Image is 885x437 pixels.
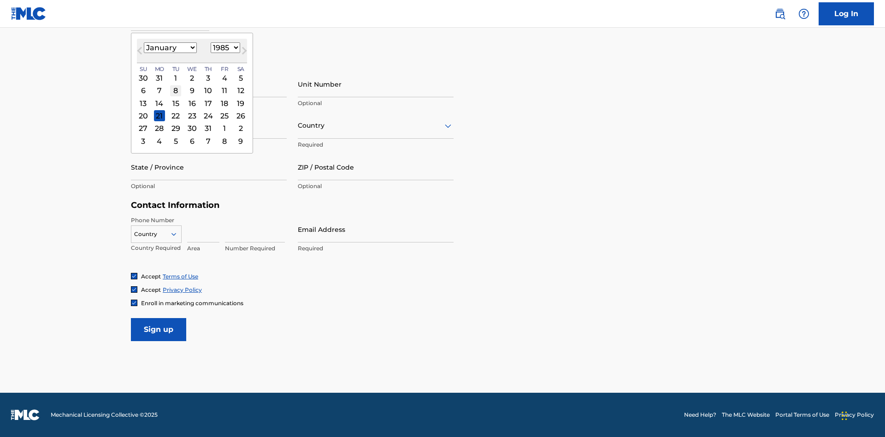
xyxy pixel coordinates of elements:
[138,123,149,134] div: Choose Sunday, January 27th, 1985
[170,72,181,83] div: Choose Tuesday, January 1st, 1985
[138,136,149,147] div: Choose Sunday, February 3rd, 1985
[235,136,246,147] div: Choose Saturday, February 9th, 1985
[138,98,149,109] div: Choose Sunday, January 13th, 1985
[172,65,179,73] span: Tu
[131,244,182,252] p: Country Required
[131,287,137,292] img: checkbox
[170,85,181,96] div: Choose Tuesday, January 8th, 1985
[203,123,214,134] div: Choose Thursday, January 31st, 1985
[187,72,198,83] div: Choose Wednesday, January 2nd, 1985
[154,110,165,121] div: Choose Monday, January 21st, 1985
[154,98,165,109] div: Choose Monday, January 14th, 1985
[131,300,137,306] img: checkbox
[775,411,829,419] a: Portal Terms of Use
[771,5,789,23] a: Public Search
[774,8,785,19] img: search
[203,98,214,109] div: Choose Thursday, January 17th, 1985
[154,136,165,147] div: Choose Monday, February 4th, 1985
[298,244,454,253] p: Required
[131,33,253,154] div: Choose Date
[203,110,214,121] div: Choose Thursday, January 24th, 1985
[839,393,885,437] iframe: Chat Widget
[131,200,454,211] h5: Contact Information
[203,72,214,83] div: Choose Thursday, January 3rd, 1985
[219,85,230,96] div: Choose Friday, January 11th, 1985
[237,65,244,73] span: Sa
[219,98,230,109] div: Choose Friday, January 18th, 1985
[141,300,243,307] span: Enroll in marketing communications
[51,411,158,419] span: Mechanical Licensing Collective © 2025
[298,182,454,190] p: Optional
[203,85,214,96] div: Choose Thursday, January 10th, 1985
[132,45,147,60] button: Previous Month
[170,136,181,147] div: Choose Tuesday, February 5th, 1985
[235,110,246,121] div: Choose Saturday, January 26th, 1985
[819,2,874,25] a: Log In
[298,99,454,107] p: Optional
[219,72,230,83] div: Choose Friday, January 4th, 1985
[138,85,149,96] div: Choose Sunday, January 6th, 1985
[187,85,198,96] div: Choose Wednesday, January 9th, 1985
[225,244,285,253] p: Number Required
[187,110,198,121] div: Choose Wednesday, January 23rd, 1985
[798,8,809,19] img: help
[219,110,230,121] div: Choose Friday, January 25th, 1985
[219,136,230,147] div: Choose Friday, February 8th, 1985
[170,110,181,121] div: Choose Tuesday, January 22nd, 1985
[235,72,246,83] div: Choose Saturday, January 5th, 1985
[155,65,164,73] span: Mo
[141,286,161,293] span: Accept
[170,123,181,134] div: Choose Tuesday, January 29th, 1985
[138,110,149,121] div: Choose Sunday, January 20th, 1985
[154,85,165,96] div: Choose Monday, January 7th, 1985
[170,98,181,109] div: Choose Tuesday, January 15th, 1985
[235,85,246,96] div: Choose Saturday, January 12th, 1985
[187,244,219,253] p: Area
[140,65,147,73] span: Su
[138,72,149,83] div: Choose Sunday, December 30th, 1984
[187,65,197,73] span: We
[131,61,754,71] h5: Personal Address
[11,409,40,420] img: logo
[219,123,230,134] div: Choose Friday, February 1st, 1985
[154,123,165,134] div: Choose Monday, January 28th, 1985
[163,273,198,280] a: Terms of Use
[137,72,247,148] div: Month January, 1985
[163,286,202,293] a: Privacy Policy
[187,136,198,147] div: Choose Wednesday, February 6th, 1985
[131,182,287,190] p: Optional
[235,98,246,109] div: Choose Saturday, January 19th, 1985
[684,411,716,419] a: Need Help?
[187,98,198,109] div: Choose Wednesday, January 16th, 1985
[835,411,874,419] a: Privacy Policy
[842,402,847,430] div: Drag
[221,65,228,73] span: Fr
[235,123,246,134] div: Choose Saturday, February 2nd, 1985
[795,5,813,23] div: Help
[298,141,454,149] p: Required
[131,318,186,341] input: Sign up
[131,273,137,279] img: checkbox
[237,45,252,60] button: Next Month
[154,72,165,83] div: Choose Monday, December 31st, 1984
[141,273,161,280] span: Accept
[205,65,212,73] span: Th
[203,136,214,147] div: Choose Thursday, February 7th, 1985
[187,123,198,134] div: Choose Wednesday, January 30th, 1985
[11,7,47,20] img: MLC Logo
[722,411,770,419] a: The MLC Website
